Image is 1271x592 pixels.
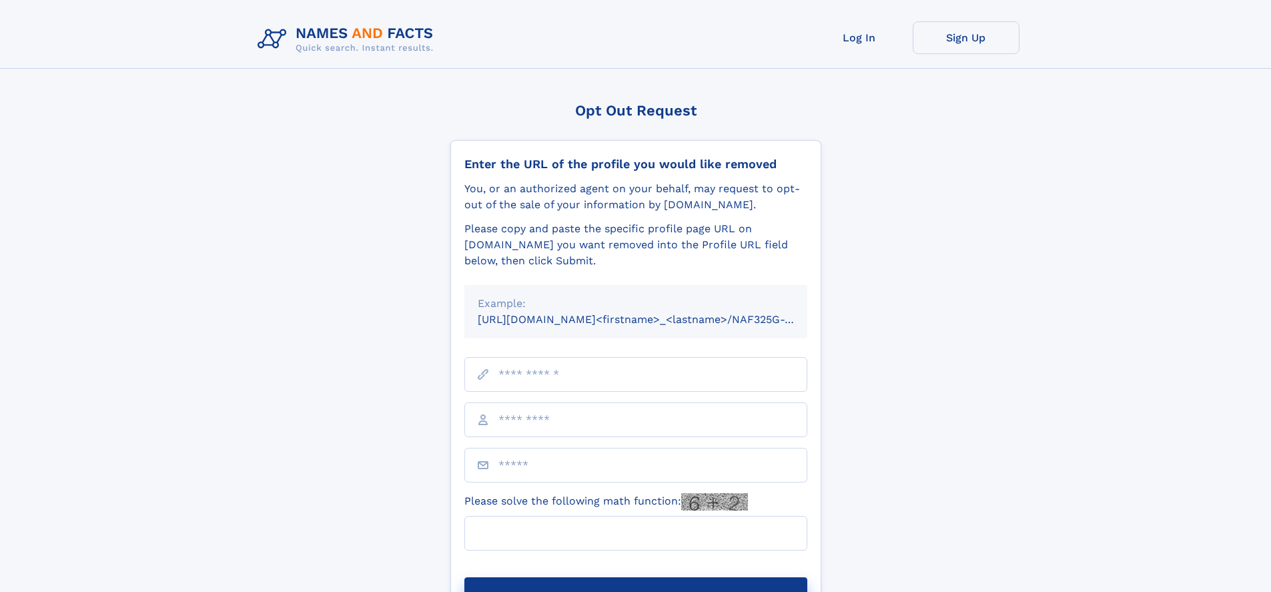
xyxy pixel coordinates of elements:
[464,493,748,511] label: Please solve the following math function:
[464,181,807,213] div: You, or an authorized agent on your behalf, may request to opt-out of the sale of your informatio...
[450,102,821,119] div: Opt Out Request
[464,157,807,172] div: Enter the URL of the profile you would like removed
[478,296,794,312] div: Example:
[806,21,913,54] a: Log In
[252,21,444,57] img: Logo Names and Facts
[913,21,1019,54] a: Sign Up
[464,221,807,269] div: Please copy and paste the specific profile page URL on [DOMAIN_NAME] you want removed into the Pr...
[478,313,833,326] small: [URL][DOMAIN_NAME]<firstname>_<lastname>/NAF325G-xxxxxxxx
